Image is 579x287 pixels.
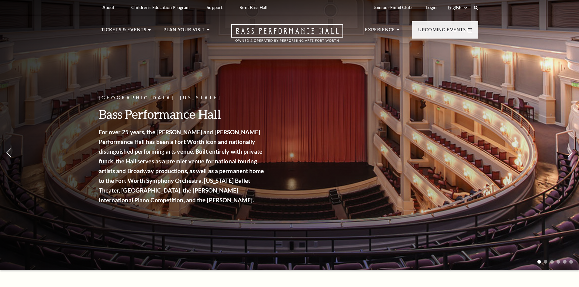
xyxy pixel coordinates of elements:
[164,26,205,37] p: Plan Your Visit
[99,106,266,122] h3: Bass Performance Hall
[99,94,266,102] p: [GEOGRAPHIC_DATA], [US_STATE]
[207,5,222,10] p: Support
[418,26,466,37] p: Upcoming Events
[365,26,395,37] p: Experience
[102,5,115,10] p: About
[101,26,147,37] p: Tickets & Events
[131,5,190,10] p: Children's Education Program
[99,128,264,203] strong: For over 25 years, the [PERSON_NAME] and [PERSON_NAME] Performance Hall has been a Fort Worth ico...
[446,5,468,11] select: Select:
[240,5,267,10] p: Rent Bass Hall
